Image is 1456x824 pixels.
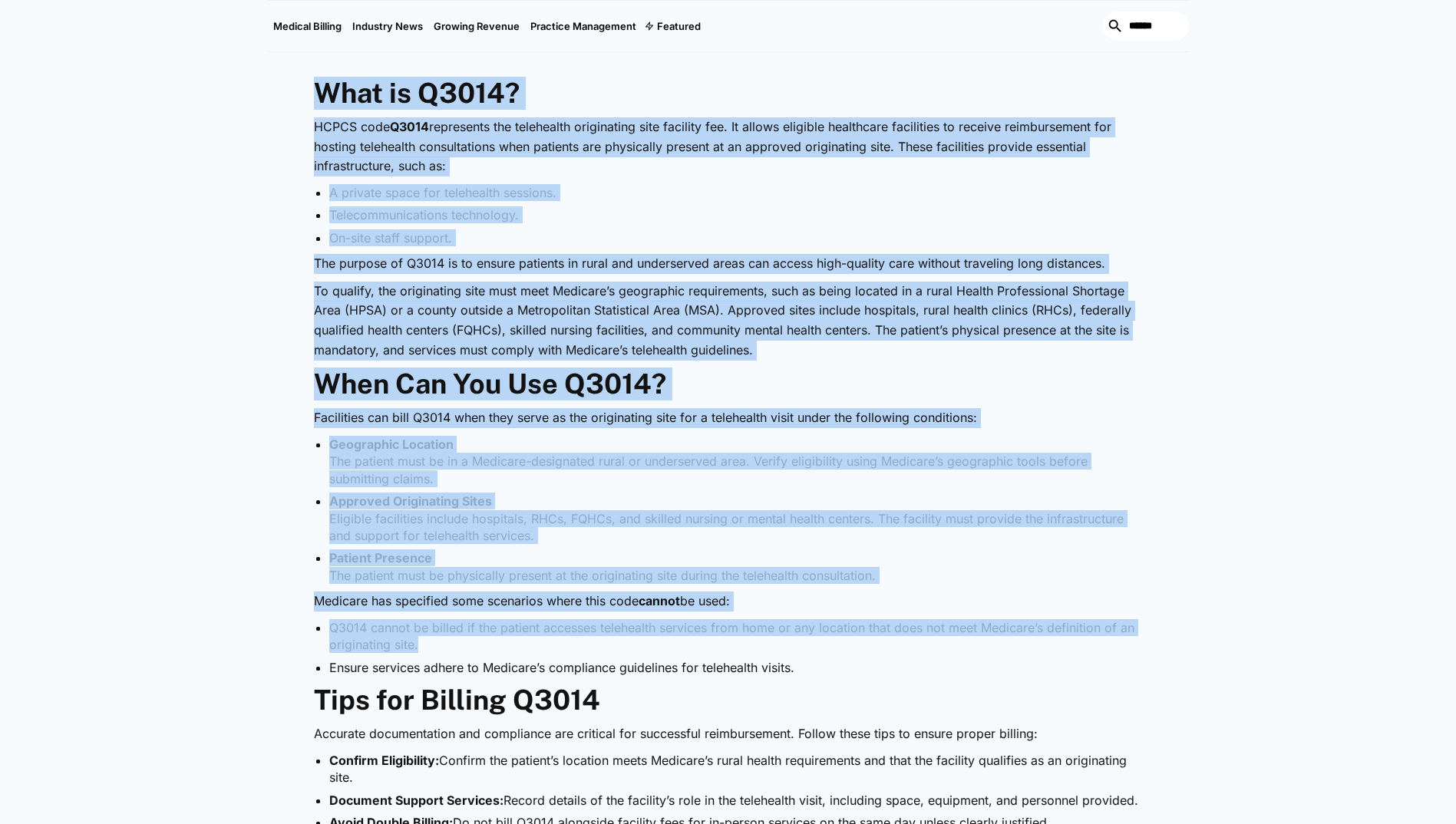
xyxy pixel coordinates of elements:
p: The purpose of Q3014 is to ensure patients in rural and underserved areas can access high-quality... [314,254,1143,274]
strong: When Can You Use Q3014? [314,368,666,400]
p: To qualify, the originating site must meet Medicare’s geographic requirements, such as being loca... [314,282,1143,360]
p: Facilities can bill Q3014 when they serve as the originating site for a telehealth visit under th... [314,408,1143,428]
li: Q3014 cannot be billed if the patient accesses telehealth services from home or any location that... [329,619,1143,654]
div: Featured [657,20,701,32]
a: Practice Management [525,1,642,51]
li: Ensure services adhere to Medicare’s compliance guidelines for telehealth visits. [329,659,1143,676]
li: Telecommunications technology. [329,206,1143,223]
strong: What is Q3014? [314,77,520,109]
strong: Geographic Location [329,437,454,452]
p: Medicare has specified some scenarios where this code be used: [314,592,1143,611]
li: Confirm the patient’s location meets Medicare’s rural health requirements and that the facility q... [329,752,1143,786]
li: The patient must be in a Medicare-designated rural or underserved area. Verify eligibility using ... [329,436,1143,487]
strong: Patient Presence [329,550,432,565]
li: On-site staff support. [329,229,1143,246]
li: Eligible facilities include hospitals, RHCs, FQHCs, and skilled nursing or mental health centers.... [329,493,1143,544]
strong: Document Support Services: [329,793,503,808]
p: HCPCS code represents the telehealth originating site facility fee. It allows eligible healthcare... [314,117,1143,176]
div: Featured [642,1,706,51]
strong: Approved Originating Sites [329,493,492,509]
a: Industry News [347,1,428,51]
li: Record details of the facility’s role in the telehealth visit, including space, equipment, and pe... [329,792,1143,809]
strong: Confirm Eligibility: [329,753,439,768]
p: ‍ [314,49,1143,69]
strong: Tips for Billing Q3014 [314,684,600,716]
li: The patient must be physically present at the originating site during the telehealth consultation. [329,549,1143,584]
strong: Q3014 [390,119,429,134]
a: Growing Revenue [428,1,525,51]
strong: cannot [639,593,680,608]
p: Accurate documentation and compliance are critical for successful reimbursement. Follow these tip... [314,724,1143,744]
a: Medical Billing [268,1,347,51]
li: A private space for telehealth sessions. [329,184,1143,201]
